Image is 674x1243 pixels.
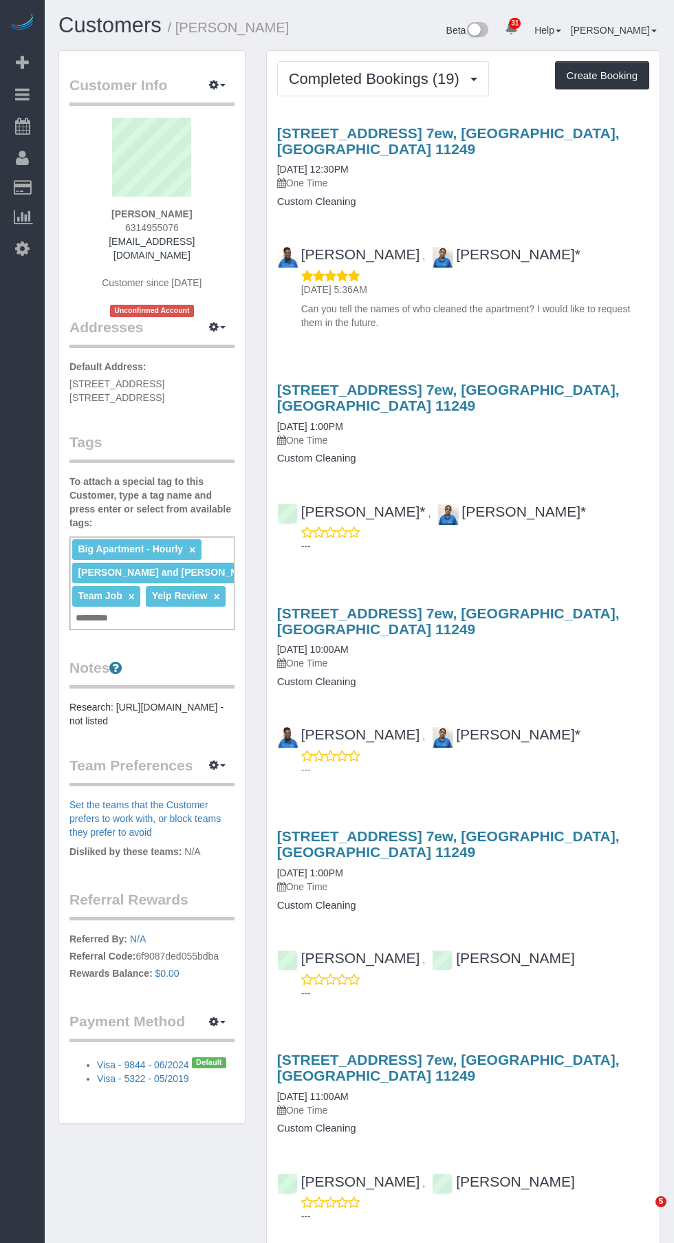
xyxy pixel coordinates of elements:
[69,360,146,374] label: Default Address:
[69,475,235,530] label: To attach a special tag to this Customer, type a tag name and press enter or select from availabl...
[301,1209,649,1223] p: ---
[192,1057,226,1068] span: Default
[301,763,649,777] p: ---
[130,933,146,944] a: N/A
[69,966,153,980] label: Rewards Balance:
[422,250,425,261] span: ,
[432,726,580,742] a: [PERSON_NAME]*
[627,1196,660,1229] iframe: Intercom live chat
[277,828,620,860] a: [STREET_ADDRESS] 7ew, [GEOGRAPHIC_DATA], [GEOGRAPHIC_DATA] 11249
[69,755,235,786] legend: Team Preferences
[432,950,575,966] a: [PERSON_NAME]
[277,605,620,637] a: [STREET_ADDRESS] 7ew, [GEOGRAPHIC_DATA], [GEOGRAPHIC_DATA] 11249
[422,1178,425,1189] span: ,
[69,1011,235,1042] legend: Payment Method
[277,196,649,208] h4: Custom Cleaning
[69,932,127,946] label: Referred By:
[109,236,195,261] a: [EMAIL_ADDRESS][DOMAIN_NAME]
[78,543,183,554] span: Big Apartment - Hourly
[555,61,649,90] button: Create Booking
[446,25,489,36] a: Beta
[301,539,649,553] p: ---
[97,1073,189,1084] a: Visa - 5322 - 05/2019
[277,176,649,190] p: One Time
[277,246,420,262] a: [PERSON_NAME]
[277,504,426,519] a: [PERSON_NAME]*
[110,305,194,316] span: Unconfirmed Account
[69,949,135,963] label: Referral Code:
[78,590,122,601] span: Team Job
[277,880,649,894] p: One Time
[433,727,453,748] img: Shaunamarie Reyes Cox*
[184,846,200,857] span: N/A
[111,208,192,219] strong: [PERSON_NAME]
[301,283,649,296] p: [DATE] 5:36AM
[277,1052,620,1083] a: [STREET_ADDRESS] 7ew, [GEOGRAPHIC_DATA], [GEOGRAPHIC_DATA] 11249
[69,845,182,858] label: Disliked by these teams:
[69,432,235,463] legend: Tags
[422,731,425,742] span: ,
[125,222,179,233] span: 6314955076
[301,986,649,1000] p: ---
[301,302,649,329] p: Can you tell the names of who cleaned the apartment? I would like to request them in the future.
[432,1174,575,1189] a: [PERSON_NAME]
[438,504,459,525] img: Shaunamarie Reyes Cox*
[69,658,235,689] legend: Notes
[509,18,521,29] span: 31
[277,644,349,655] a: [DATE] 10:00AM
[69,932,235,984] p: 6f9087ded055bdba
[289,70,466,87] span: Completed Bookings (19)
[277,433,649,447] p: One Time
[277,125,620,157] a: [STREET_ADDRESS] 7ew, [GEOGRAPHIC_DATA], [GEOGRAPHIC_DATA] 11249
[8,14,36,33] img: Automaid Logo
[129,591,135,603] a: ×
[152,590,208,601] span: Yelp Review
[168,20,290,35] small: / [PERSON_NAME]
[428,508,431,519] span: ,
[69,700,235,728] pre: Research: [URL][DOMAIN_NAME] - not listed
[466,22,488,40] img: New interface
[78,567,314,578] span: [PERSON_NAME] and [PERSON_NAME] Requested
[277,676,649,688] h4: Custom Cleaning
[278,727,298,748] img: Gennell Morris
[655,1196,666,1207] span: 5
[277,726,420,742] a: [PERSON_NAME]
[433,247,453,268] img: Shaunamarie Reyes Cox*
[189,544,195,556] a: ×
[69,799,221,838] a: Set the teams that the Customer prefers to work with, or block teams they prefer to avoid
[69,889,235,920] legend: Referral Rewards
[69,378,164,403] span: [STREET_ADDRESS] [STREET_ADDRESS]
[277,382,620,413] a: [STREET_ADDRESS] 7ew, [GEOGRAPHIC_DATA], [GEOGRAPHIC_DATA] 11249
[69,75,235,106] legend: Customer Info
[277,164,349,175] a: [DATE] 12:30PM
[277,950,420,966] a: [PERSON_NAME]
[277,656,649,670] p: One Time
[277,1123,649,1134] h4: Custom Cleaning
[277,453,649,464] h4: Custom Cleaning
[498,14,525,44] a: 31
[277,1103,649,1117] p: One Time
[534,25,561,36] a: Help
[277,61,489,96] button: Completed Bookings (19)
[571,25,657,36] a: [PERSON_NAME]
[437,504,586,519] a: [PERSON_NAME]*
[277,900,649,911] h4: Custom Cleaning
[102,277,202,288] span: Customer since [DATE]
[277,421,343,432] a: [DATE] 1:00PM
[277,1174,420,1189] a: [PERSON_NAME]
[58,13,162,37] a: Customers
[214,591,220,603] a: ×
[155,968,180,979] a: $0.00
[432,246,580,262] a: [PERSON_NAME]*
[97,1059,189,1070] a: Visa - 9844 - 06/2024
[277,1091,349,1102] a: [DATE] 11:00AM
[422,954,425,965] span: ,
[278,247,298,268] img: Gennell Morris
[277,867,343,878] a: [DATE] 1:00PM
